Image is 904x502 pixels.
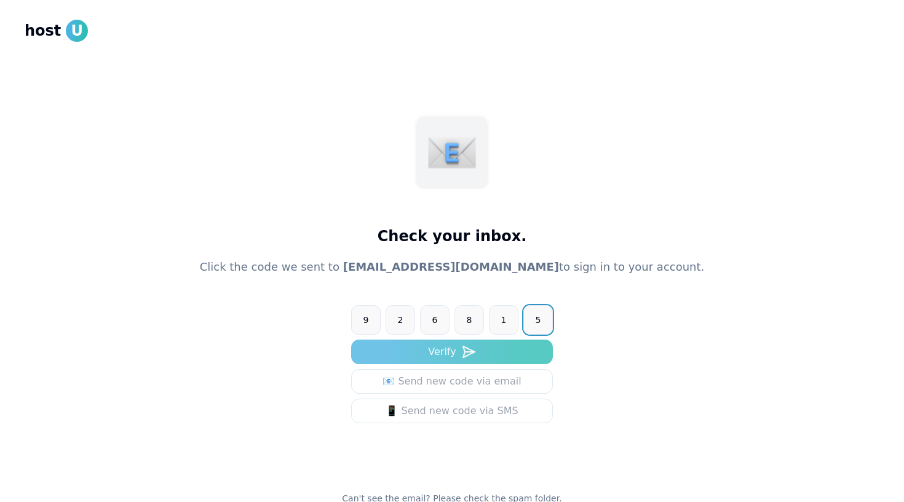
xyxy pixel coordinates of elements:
[351,340,553,364] button: Verify
[386,404,518,418] div: 📱 Send new code via SMS
[351,369,553,394] a: 📧 Send new code via email
[25,21,61,41] span: host
[25,20,88,42] a: hostU
[427,128,477,177] img: mail
[200,258,705,276] p: Click the code we sent to to sign in to your account.
[378,226,527,246] h1: Check your inbox.
[343,260,559,273] span: [EMAIL_ADDRESS][DOMAIN_NAME]
[351,399,553,423] button: 📱 Send new code via SMS
[66,20,88,42] span: U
